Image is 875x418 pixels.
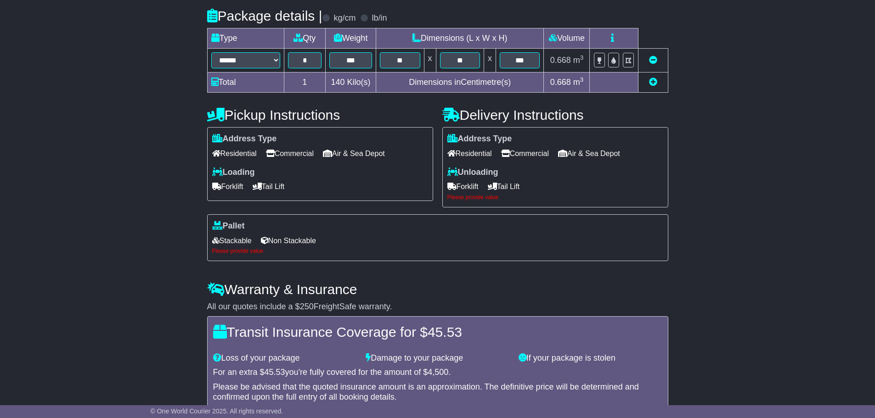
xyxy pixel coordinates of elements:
span: Forklift [212,179,243,194]
span: 140 [331,78,345,87]
label: Pallet [212,221,245,231]
h4: Package details | [207,8,322,23]
td: Dimensions (L x W x H) [376,28,544,49]
div: All our quotes include a $ FreightSafe warranty. [207,302,668,312]
span: m [573,56,584,65]
span: 250 [300,302,314,311]
span: Stackable [212,234,252,248]
h4: Transit Insurance Coverage for $ [213,324,662,340]
div: For an extra $ you're fully covered for the amount of $ . [213,368,662,378]
label: Unloading [447,167,498,178]
h4: Delivery Instructions [442,107,668,123]
span: Non Stackable [261,234,316,248]
label: lb/in [372,13,387,23]
span: Tail Lift [253,179,285,194]
td: Type [207,28,284,49]
span: Forklift [447,179,479,194]
span: 0.668 [550,56,571,65]
td: x [484,49,496,72]
span: 4,500 [428,368,448,377]
span: Commercial [501,146,549,161]
a: Remove this item [649,56,657,65]
div: If your package is stolen [514,353,667,363]
div: Damage to your package [361,353,514,363]
div: Please provide value [212,248,663,254]
div: Please be advised that the quoted insurance amount is an approximation. The definitive price will... [213,382,662,402]
label: Address Type [447,134,512,144]
span: Air & Sea Depot [558,146,620,161]
td: Kilo(s) [326,72,376,93]
td: Dimensions in Centimetre(s) [376,72,544,93]
h4: Warranty & Insurance [207,282,668,297]
label: Loading [212,167,255,178]
span: m [573,78,584,87]
label: kg/cm [333,13,356,23]
sup: 3 [580,76,584,83]
span: 45.53 [428,324,462,340]
td: x [424,49,436,72]
span: Tail Lift [488,179,520,194]
td: Weight [326,28,376,49]
td: 1 [284,72,326,93]
span: Commercial [266,146,314,161]
span: Air & Sea Depot [323,146,385,161]
span: Residential [212,146,257,161]
label: Address Type [212,134,277,144]
a: Add new item [649,78,657,87]
div: Loss of your package [209,353,361,363]
h4: Pickup Instructions [207,107,433,123]
td: Volume [544,28,590,49]
span: © One World Courier 2025. All rights reserved. [151,407,283,415]
span: 45.53 [265,368,285,377]
span: Residential [447,146,492,161]
div: Please provide value [447,194,663,201]
td: Qty [284,28,326,49]
span: 0.668 [550,78,571,87]
sup: 3 [580,54,584,61]
td: Total [207,72,284,93]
